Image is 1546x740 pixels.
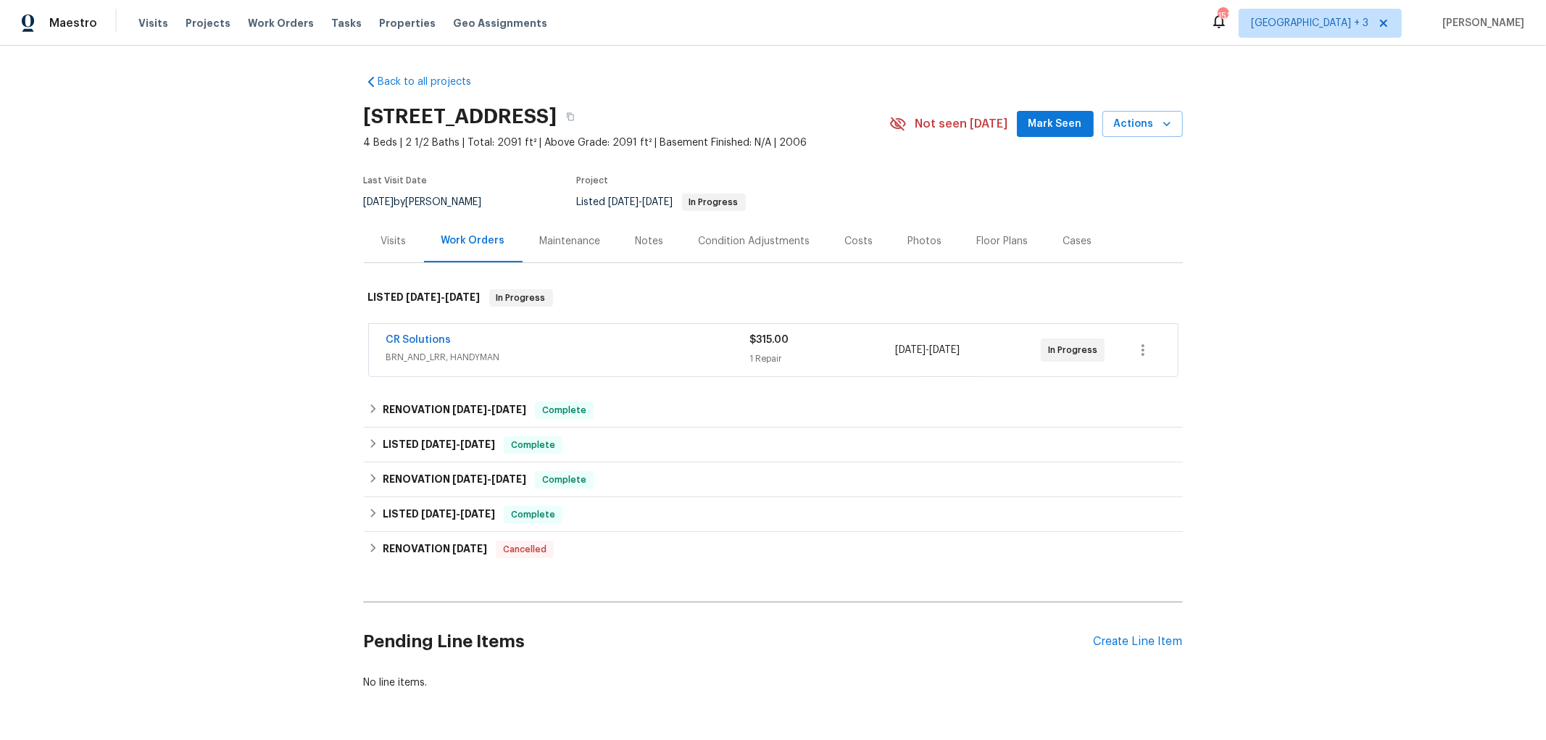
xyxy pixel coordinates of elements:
span: Cancelled [497,542,552,557]
span: - [452,474,526,484]
span: Listed [577,197,746,207]
span: - [452,404,526,415]
div: No line items. [364,675,1183,690]
div: Create Line Item [1094,635,1183,649]
span: In Progress [491,291,552,305]
div: LISTED [DATE]-[DATE]Complete [364,428,1183,462]
span: [DATE] [460,509,495,519]
div: Condition Adjustments [699,234,810,249]
span: [DATE] [452,474,487,484]
span: [DATE] [421,439,456,449]
span: 4 Beds | 2 1/2 Baths | Total: 2091 ft² | Above Grade: 2091 ft² | Basement Finished: N/A | 2006 [364,136,889,150]
span: Complete [536,473,592,487]
span: [DATE] [491,404,526,415]
h6: LISTED [383,436,495,454]
div: Notes [636,234,664,249]
div: RENOVATION [DATE]-[DATE]Complete [364,393,1183,428]
button: Copy Address [557,104,583,130]
div: Photos [908,234,942,249]
span: - [895,343,960,357]
h2: Pending Line Items [364,608,1094,675]
div: Work Orders [441,233,505,248]
span: Complete [505,507,561,522]
span: [DATE] [929,345,960,355]
h6: LISTED [368,289,481,307]
span: [DATE] [407,292,441,302]
span: Tasks [331,18,362,28]
span: [DATE] [452,544,487,554]
span: Project [577,176,609,185]
span: BRN_AND_LRR, HANDYMAN [386,350,750,365]
button: Actions [1102,111,1183,138]
a: CR Solutions [386,335,452,345]
span: $315.00 [750,335,789,345]
h6: LISTED [383,506,495,523]
div: Costs [845,234,873,249]
span: [DATE] [643,197,673,207]
span: Complete [505,438,561,452]
span: - [421,439,495,449]
span: [DATE] [460,439,495,449]
span: Actions [1114,115,1171,133]
h6: RENOVATION [383,541,487,558]
div: RENOVATION [DATE]-[DATE]Complete [364,462,1183,497]
div: Maintenance [540,234,601,249]
div: by [PERSON_NAME] [364,194,499,211]
div: Visits [381,234,407,249]
span: [DATE] [446,292,481,302]
span: - [609,197,673,207]
h6: RENOVATION [383,402,526,419]
span: Maestro [49,16,97,30]
div: 1 Repair [750,352,896,366]
span: Geo Assignments [453,16,547,30]
span: In Progress [683,198,744,207]
div: Floor Plans [977,234,1028,249]
span: [DATE] [609,197,639,207]
div: Cases [1063,234,1092,249]
span: In Progress [1048,343,1103,357]
h2: [STREET_ADDRESS] [364,109,557,124]
a: Back to all projects [364,75,503,89]
div: RENOVATION [DATE]Cancelled [364,532,1183,567]
div: LISTED [DATE]-[DATE]In Progress [364,275,1183,321]
div: 151 [1218,9,1228,23]
span: Visits [138,16,168,30]
span: [PERSON_NAME] [1437,16,1524,30]
span: Work Orders [248,16,314,30]
span: Not seen [DATE] [915,117,1008,131]
span: Last Visit Date [364,176,428,185]
span: Projects [186,16,230,30]
span: [DATE] [895,345,926,355]
span: Mark Seen [1028,115,1082,133]
span: [DATE] [421,509,456,519]
button: Mark Seen [1017,111,1094,138]
span: [GEOGRAPHIC_DATA] + 3 [1251,16,1368,30]
span: [DATE] [491,474,526,484]
div: LISTED [DATE]-[DATE]Complete [364,497,1183,532]
h6: RENOVATION [383,471,526,489]
span: [DATE] [452,404,487,415]
span: - [421,509,495,519]
span: [DATE] [364,197,394,207]
span: Properties [379,16,436,30]
span: - [407,292,481,302]
span: Complete [536,403,592,417]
